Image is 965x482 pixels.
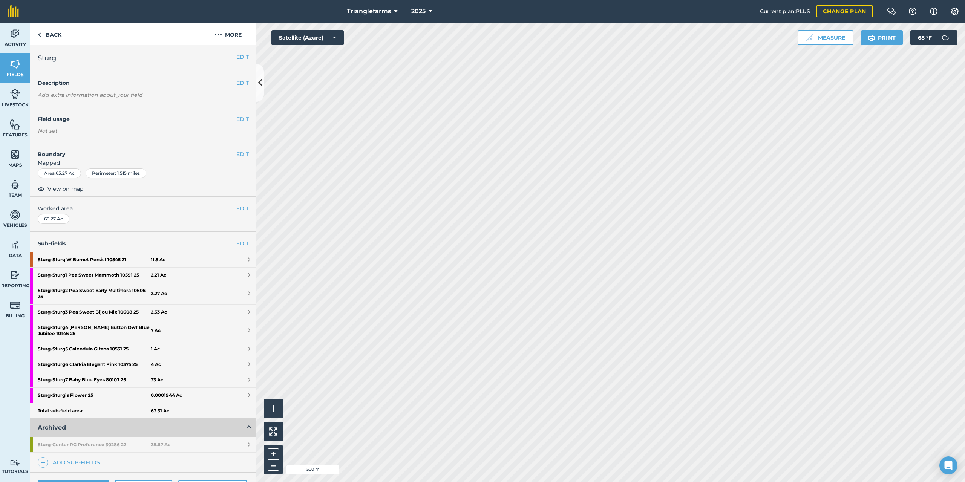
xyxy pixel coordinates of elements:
[236,53,249,61] button: EDIT
[151,272,166,278] strong: 2.21 Ac
[30,341,256,357] a: Sturg-Sturg5 Calendula Gitana 10531 251 Ac
[38,357,151,372] strong: Sturg - Sturg6 Clarkia Elegant Pink 10375 25
[30,437,256,452] a: Sturg-Center RG Preference 30286 2228.67 Ac
[10,58,20,70] img: svg+xml;base64,PHN2ZyB4bWxucz0iaHR0cDovL3d3dy53My5vcmcvMjAwMC9zdmciIHdpZHRoPSI1NiIgaGVpZ2h0PSI2MC...
[38,92,142,98] em: Add extra information about your field
[861,30,903,45] button: Print
[40,458,46,467] img: svg+xml;base64,PHN2ZyB4bWxucz0iaHR0cDovL3d3dy53My5vcmcvMjAwMC9zdmciIHdpZHRoPSIxNCIgaGVpZ2h0PSIyNC...
[38,305,151,320] strong: Sturg - Sturg3 Pea Sweet Bijou Mix 10608 25
[268,448,279,460] button: +
[10,239,20,251] img: svg+xml;base64,PD94bWwgdmVyc2lvbj0iMS4wIiBlbmNvZGluZz0idXRmLTgiPz4KPCEtLSBHZW5lcmF0b3I6IEFkb2JlIE...
[10,300,20,311] img: svg+xml;base64,PD94bWwgdmVyc2lvbj0iMS4wIiBlbmNvZGluZz0idXRmLTgiPz4KPCEtLSBHZW5lcmF0b3I6IEFkb2JlIE...
[38,283,151,304] strong: Sturg - Sturg2 Pea Sweet Early Multiflora 10605 25
[214,30,222,39] img: svg+xml;base64,PHN2ZyB4bWxucz0iaHR0cDovL3d3dy53My5vcmcvMjAwMC9zdmciIHdpZHRoPSIyMCIgaGVpZ2h0PSIyNC...
[30,419,256,437] button: Archived
[151,257,165,263] strong: 11.5 Ac
[910,30,957,45] button: 68 °F
[908,8,917,15] img: A question mark icon
[930,7,937,16] img: svg+xml;base64,PHN2ZyB4bWxucz0iaHR0cDovL3d3dy53My5vcmcvMjAwMC9zdmciIHdpZHRoPSIxNyIgaGVpZ2h0PSIxNy...
[38,204,249,213] span: Worked area
[38,341,151,357] strong: Sturg - Sturg5 Calendula Gitana 10531 25
[38,268,151,283] strong: Sturg - Sturg1 Pea Sweet Mammoth 10591 25
[38,30,41,39] img: svg+xml;base64,PHN2ZyB4bWxucz0iaHR0cDovL3d3dy53My5vcmcvMjAwMC9zdmciIHdpZHRoPSI5IiBoZWlnaHQ9IjI0Ii...
[38,320,151,341] strong: Sturg - Sturg4 [PERSON_NAME] Button Dwf Blue Jubilee 10146 25
[30,159,256,167] span: Mapped
[38,437,151,452] strong: Sturg - Center RG Preference 30286 22
[939,456,957,474] div: Open Intercom Messenger
[30,252,256,267] a: Sturg-Sturg W Burnet Persist 10545 2111.5 Ac
[151,309,167,315] strong: 2.33 Ac
[918,30,932,45] span: 68 ° F
[38,388,151,403] strong: Sturg - Sturgis Flower 25
[38,53,56,63] span: Sturg
[38,184,44,193] img: svg+xml;base64,PHN2ZyB4bWxucz0iaHR0cDovL3d3dy53My5vcmcvMjAwMC9zdmciIHdpZHRoPSIxOCIgaGVpZ2h0PSIyNC...
[798,30,853,45] button: Measure
[30,268,256,283] a: Sturg-Sturg1 Pea Sweet Mammoth 10591 252.21 Ac
[236,150,249,158] button: EDIT
[151,346,160,352] strong: 1 Ac
[86,168,146,178] div: Perimeter : 1.515 miles
[30,320,256,341] a: Sturg-Sturg4 [PERSON_NAME] Button Dwf Blue Jubilee 10146 257 Ac
[30,357,256,372] a: Sturg-Sturg6 Clarkia Elegant Pink 10375 254 Ac
[10,269,20,281] img: svg+xml;base64,PD94bWwgdmVyc2lvbj0iMS4wIiBlbmNvZGluZz0idXRmLTgiPz4KPCEtLSBHZW5lcmF0b3I6IEFkb2JlIE...
[38,127,249,135] div: Not set
[30,283,256,304] a: Sturg-Sturg2 Pea Sweet Early Multiflora 10605 252.27 Ac
[816,5,873,17] a: Change plan
[272,404,274,413] span: i
[10,28,20,40] img: svg+xml;base64,PD94bWwgdmVyc2lvbj0iMS4wIiBlbmNvZGluZz0idXRmLTgiPz4KPCEtLSBHZW5lcmF0b3I6IEFkb2JlIE...
[30,239,256,248] h4: Sub-fields
[10,209,20,220] img: svg+xml;base64,PD94bWwgdmVyc2lvbj0iMS4wIiBlbmNvZGluZz0idXRmLTgiPz4KPCEtLSBHZW5lcmF0b3I6IEFkb2JlIE...
[8,5,19,17] img: fieldmargin Logo
[151,408,169,414] strong: 63.31 Ac
[10,89,20,100] img: svg+xml;base64,PD94bWwgdmVyc2lvbj0iMS4wIiBlbmNvZGluZz0idXRmLTgiPz4KPCEtLSBHZW5lcmF0b3I6IEFkb2JlIE...
[151,327,161,334] strong: 7 Ac
[760,7,810,15] span: Current plan : PLUS
[38,168,81,178] div: Area : 65.27 Ac
[38,457,103,468] a: Add sub-fields
[10,459,20,467] img: svg+xml;base64,PD94bWwgdmVyc2lvbj0iMS4wIiBlbmNvZGluZz0idXRmLTgiPz4KPCEtLSBHZW5lcmF0b3I6IEFkb2JlIE...
[38,79,249,87] h4: Description
[236,79,249,87] button: EDIT
[38,115,236,123] h4: Field usage
[151,361,161,367] strong: 4 Ac
[269,427,277,436] img: Four arrows, one pointing top left, one top right, one bottom right and the last bottom left
[30,388,256,403] a: Sturg-Sturgis Flower 250.0001944 Ac
[47,185,84,193] span: View on map
[347,7,391,16] span: Trianglefarms
[30,372,256,387] a: Sturg-Sturg7 Baby Blue Eyes 80107 2533 Ac
[38,214,69,224] div: 65.27 Ac
[38,252,151,267] strong: Sturg - Sturg W Burnet Persist 10545 21
[938,30,953,45] img: svg+xml;base64,PD94bWwgdmVyc2lvbj0iMS4wIiBlbmNvZGluZz0idXRmLTgiPz4KPCEtLSBHZW5lcmF0b3I6IEFkb2JlIE...
[950,8,959,15] img: A cog icon
[38,408,151,414] strong: Total sub-field area:
[264,399,283,418] button: i
[30,305,256,320] a: Sturg-Sturg3 Pea Sweet Bijou Mix 10608 252.33 Ac
[10,149,20,160] img: svg+xml;base64,PHN2ZyB4bWxucz0iaHR0cDovL3d3dy53My5vcmcvMjAwMC9zdmciIHdpZHRoPSI1NiIgaGVpZ2h0PSI2MC...
[887,8,896,15] img: Two speech bubbles overlapping with the left bubble in the forefront
[868,33,875,42] img: svg+xml;base64,PHN2ZyB4bWxucz0iaHR0cDovL3d3dy53My5vcmcvMjAwMC9zdmciIHdpZHRoPSIxOSIgaGVpZ2h0PSIyNC...
[151,377,163,383] strong: 33 Ac
[236,115,249,123] button: EDIT
[151,442,170,448] strong: 28.67 Ac
[200,23,256,45] button: More
[151,291,167,297] strong: 2.27 Ac
[38,184,84,193] button: View on map
[236,204,249,213] button: EDIT
[236,239,249,248] a: EDIT
[806,34,813,41] img: Ruler icon
[30,23,69,45] a: Back
[10,179,20,190] img: svg+xml;base64,PD94bWwgdmVyc2lvbj0iMS4wIiBlbmNvZGluZz0idXRmLTgiPz4KPCEtLSBHZW5lcmF0b3I6IEFkb2JlIE...
[30,142,236,158] h4: Boundary
[411,7,426,16] span: 2025
[38,372,151,387] strong: Sturg - Sturg7 Baby Blue Eyes 80107 25
[10,119,20,130] img: svg+xml;base64,PHN2ZyB4bWxucz0iaHR0cDovL3d3dy53My5vcmcvMjAwMC9zdmciIHdpZHRoPSI1NiIgaGVpZ2h0PSI2MC...
[151,392,182,398] strong: 0.0001944 Ac
[268,460,279,471] button: –
[271,30,344,45] button: Satellite (Azure)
